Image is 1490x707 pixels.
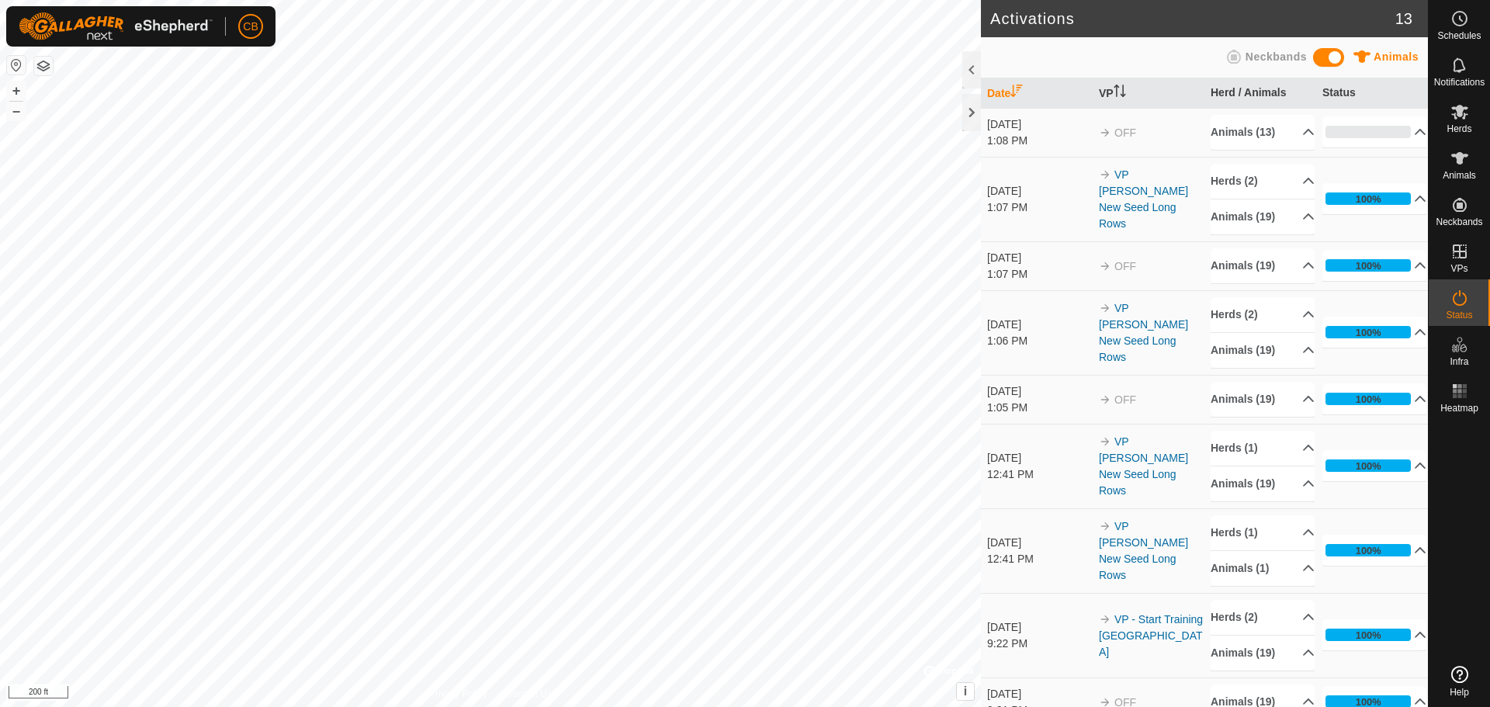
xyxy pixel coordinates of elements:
[1211,636,1315,671] p-accordion-header: Animals (19)
[987,535,1091,551] div: [DATE]
[1440,404,1478,413] span: Heatmap
[1356,459,1381,473] div: 100%
[1446,310,1472,320] span: Status
[1114,260,1136,272] span: OFF
[987,686,1091,702] div: [DATE]
[1443,171,1476,180] span: Animals
[1447,124,1471,133] span: Herds
[1429,660,1490,703] a: Help
[1322,383,1426,414] p-accordion-header: 100%
[987,250,1091,266] div: [DATE]
[987,183,1091,199] div: [DATE]
[1211,382,1315,417] p-accordion-header: Animals (19)
[1114,87,1126,99] p-sorticon: Activate to sort
[7,56,26,75] button: Reset Map
[964,684,967,698] span: i
[1010,87,1023,99] p-sorticon: Activate to sort
[1356,628,1381,643] div: 100%
[1246,50,1307,63] span: Neckbands
[1436,217,1482,227] span: Neckbands
[1395,7,1412,30] span: 13
[1211,551,1315,586] p-accordion-header: Animals (1)
[1325,544,1411,556] div: 100%
[1325,393,1411,405] div: 100%
[987,266,1091,282] div: 1:07 PM
[1211,297,1315,332] p-accordion-header: Herds (2)
[1325,192,1411,205] div: 100%
[506,687,552,701] a: Contact Us
[1322,116,1426,147] p-accordion-header: 0%
[1325,126,1411,138] div: 0%
[429,687,487,701] a: Privacy Policy
[243,19,258,35] span: CB
[1325,259,1411,272] div: 100%
[1450,357,1468,366] span: Infra
[1325,459,1411,472] div: 100%
[1322,183,1426,214] p-accordion-header: 100%
[34,57,53,75] button: Map Layers
[1099,613,1203,658] a: VP - Start Training [GEOGRAPHIC_DATA]
[1211,333,1315,368] p-accordion-header: Animals (19)
[987,619,1091,636] div: [DATE]
[1114,393,1136,406] span: OFF
[1356,325,1381,340] div: 100%
[1322,535,1426,566] p-accordion-header: 100%
[1322,450,1426,481] p-accordion-header: 100%
[987,450,1091,466] div: [DATE]
[990,9,1395,28] h2: Activations
[1356,258,1381,273] div: 100%
[1114,126,1136,139] span: OFF
[957,683,974,700] button: i
[1099,302,1111,314] img: arrow
[1322,250,1426,281] p-accordion-header: 100%
[1356,392,1381,407] div: 100%
[1322,317,1426,348] p-accordion-header: 100%
[1211,431,1315,466] p-accordion-header: Herds (1)
[1099,168,1111,181] img: arrow
[987,317,1091,333] div: [DATE]
[1374,50,1419,63] span: Animals
[1211,115,1315,150] p-accordion-header: Animals (13)
[1437,31,1481,40] span: Schedules
[1450,688,1469,697] span: Help
[1099,520,1111,532] img: arrow
[1211,515,1315,550] p-accordion-header: Herds (1)
[1211,199,1315,234] p-accordion-header: Animals (19)
[987,466,1091,483] div: 12:41 PM
[1325,326,1411,338] div: 100%
[1450,264,1467,273] span: VPs
[1093,78,1204,109] th: VP
[1099,393,1111,406] img: arrow
[1211,466,1315,501] p-accordion-header: Animals (19)
[1099,435,1111,448] img: arrow
[1356,543,1381,558] div: 100%
[1322,619,1426,650] p-accordion-header: 100%
[1316,78,1428,109] th: Status
[19,12,213,40] img: Gallagher Logo
[1325,629,1411,641] div: 100%
[981,78,1093,109] th: Date
[1211,248,1315,283] p-accordion-header: Animals (19)
[1099,613,1111,626] img: arrow
[1211,600,1315,635] p-accordion-header: Herds (2)
[1099,260,1111,272] img: arrow
[1356,192,1381,206] div: 100%
[987,383,1091,400] div: [DATE]
[987,400,1091,416] div: 1:05 PM
[1099,126,1111,139] img: arrow
[1204,78,1316,109] th: Herd / Animals
[987,636,1091,652] div: 9:22 PM
[987,551,1091,567] div: 12:41 PM
[987,116,1091,133] div: [DATE]
[987,199,1091,216] div: 1:07 PM
[1434,78,1485,87] span: Notifications
[7,81,26,100] button: +
[7,102,26,120] button: –
[987,133,1091,149] div: 1:08 PM
[987,333,1091,349] div: 1:06 PM
[1211,164,1315,199] p-accordion-header: Herds (2)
